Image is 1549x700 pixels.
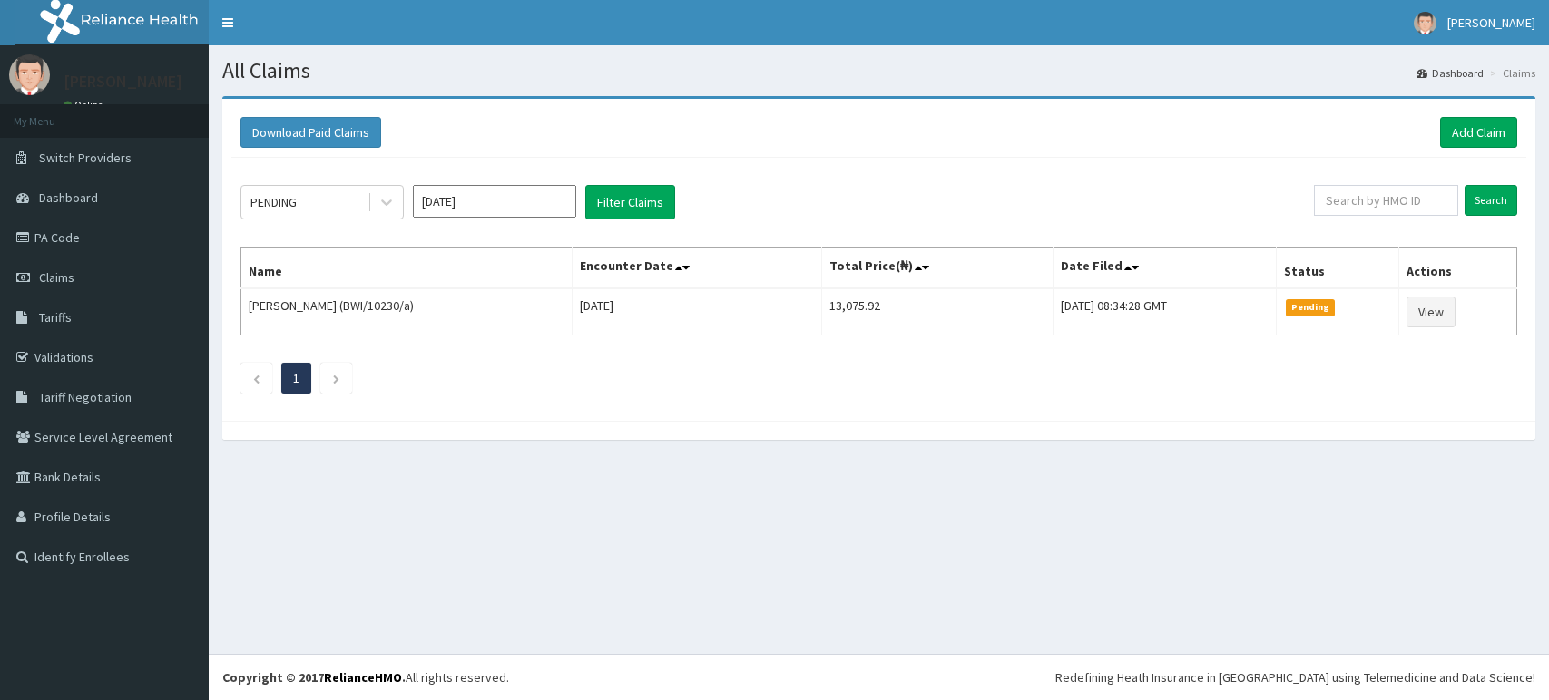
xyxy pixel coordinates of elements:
[222,669,406,685] strong: Copyright © 2017 .
[39,190,98,206] span: Dashboard
[324,669,402,685] a: RelianceHMO
[39,269,74,286] span: Claims
[240,117,381,148] button: Download Paid Claims
[572,248,821,289] th: Encounter Date
[241,288,573,335] td: [PERSON_NAME] (BWI/10230/a)
[252,370,260,386] a: Previous page
[585,185,675,219] button: Filter Claims
[39,150,132,166] span: Switch Providers
[572,288,821,335] td: [DATE]
[1286,299,1336,316] span: Pending
[250,193,297,211] div: PENDING
[1407,297,1456,327] a: View
[1276,248,1398,289] th: Status
[39,389,132,405] span: Tariff Negotiation
[1465,185,1517,216] input: Search
[1417,65,1484,81] a: Dashboard
[1054,248,1277,289] th: Date Filed
[1055,668,1535,686] div: Redefining Heath Insurance in [GEOGRAPHIC_DATA] using Telemedicine and Data Science!
[1314,185,1458,216] input: Search by HMO ID
[332,370,340,386] a: Next page
[293,370,299,386] a: Page 1 is your current page
[1414,12,1436,34] img: User Image
[222,59,1535,83] h1: All Claims
[1447,15,1535,31] span: [PERSON_NAME]
[1440,117,1517,148] a: Add Claim
[64,73,182,90] p: [PERSON_NAME]
[1398,248,1516,289] th: Actions
[1054,288,1277,335] td: [DATE] 08:34:28 GMT
[64,99,107,112] a: Online
[1485,65,1535,81] li: Claims
[9,54,50,95] img: User Image
[822,248,1054,289] th: Total Price(₦)
[241,248,573,289] th: Name
[39,309,72,326] span: Tariffs
[822,288,1054,335] td: 13,075.92
[413,185,576,218] input: Select Month and Year
[209,654,1549,700] footer: All rights reserved.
